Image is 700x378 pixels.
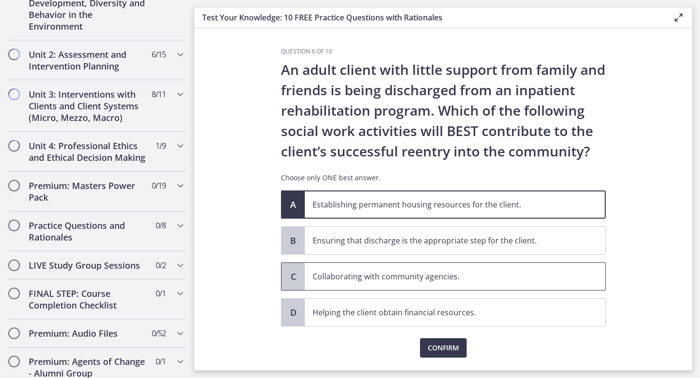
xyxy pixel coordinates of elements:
span: 1 / 9 [156,140,166,152]
p: Choose only ONE best answer. [281,173,606,183]
p: Helping the client obtain financial resources. [313,307,578,318]
span: 6 / 15 [152,49,166,60]
button: Confirm [420,338,467,358]
span: 0 / 19 [152,180,166,191]
span: B [287,235,299,246]
p: Collaborating with community agencies. [313,271,578,282]
span: 0 / 1 [156,288,166,299]
span: Confirm [428,342,459,354]
p: An adult client with little support from family and friends is being discharged from an inpatient... [281,59,606,161]
span: A [287,199,299,210]
span: 0 / 52 [152,327,166,339]
h2: Premium: Masters Power Pack [29,180,147,203]
span: C [287,271,299,282]
span: 8 / 11 [152,88,166,100]
span: 0 / 1 [156,356,166,367]
p: Establishing permanent housing resources for the client. [313,199,578,210]
h2: Premium: Audio Files [29,327,147,339]
span: 0 / 2 [156,259,166,271]
h2: LIVE Study Group Sessions [29,259,147,271]
h3: Question 6 of 10 [281,48,606,55]
h2: Unit 4: Professional Ethics and Ethical Decision Making [29,140,147,163]
span: 0 / 8 [156,220,166,231]
h2: Unit 2: Assessment and Intervention Planning [29,49,147,72]
h2: Unit 3: Interventions with Clients and Client Systems (Micro, Mezzo, Macro) [29,88,147,123]
p: Ensuring that discharge is the appropriate step for the client. [313,235,578,246]
h2: Practice Questions and Rationales [29,220,147,243]
h3: Test Your Knowledge: 10 FREE Practice Questions with Rationales [202,12,657,23]
h2: FINAL STEP: Course Completion Checklist [29,288,147,311]
span: D [287,307,299,318]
